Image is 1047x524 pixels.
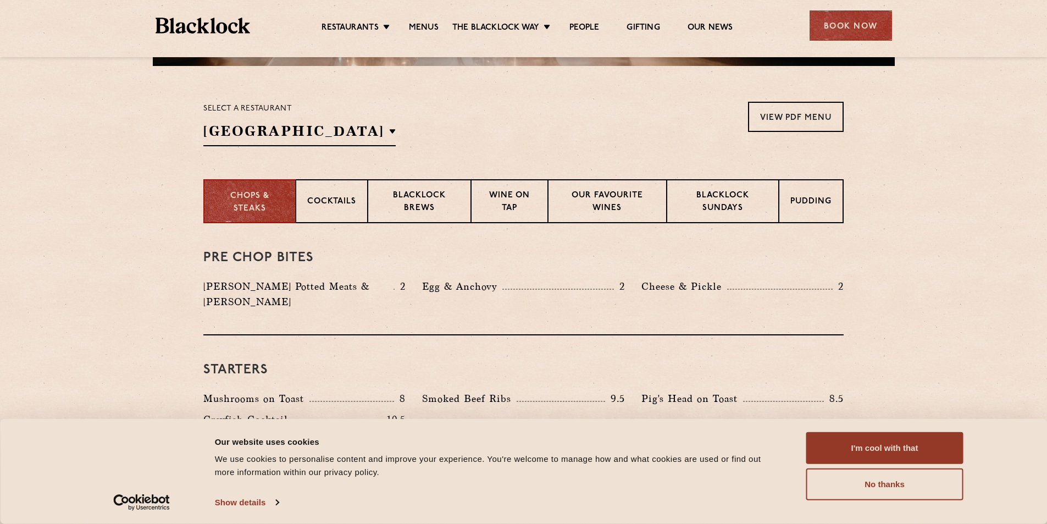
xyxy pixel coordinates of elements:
[605,391,625,406] p: 9.5
[483,190,536,216] p: Wine on Tap
[569,23,599,35] a: People
[810,10,892,41] div: Book Now
[156,18,251,34] img: BL_Textured_Logo-footer-cropped.svg
[806,432,963,464] button: I'm cool with that
[307,196,356,209] p: Cocktails
[203,279,394,310] p: [PERSON_NAME] Potted Meats & [PERSON_NAME]
[688,23,733,35] a: Our News
[422,279,502,294] p: Egg & Anchovy
[748,102,844,132] a: View PDF Menu
[641,391,743,406] p: Pig's Head on Toast
[678,190,767,216] p: Blacklock Sundays
[627,23,660,35] a: Gifting
[203,363,844,377] h3: Starters
[409,23,439,35] a: Menus
[833,279,844,294] p: 2
[824,391,844,406] p: 8.5
[614,279,625,294] p: 2
[381,412,406,427] p: 10.5
[395,279,406,294] p: 2
[203,412,293,427] p: Crayfish Cocktail
[203,391,309,406] p: Mushrooms on Toast
[215,190,284,215] p: Chops & Steaks
[806,468,963,500] button: No thanks
[422,391,517,406] p: Smoked Beef Ribs
[215,435,782,448] div: Our website uses cookies
[452,23,539,35] a: The Blacklock Way
[559,190,655,216] p: Our favourite wines
[790,196,832,209] p: Pudding
[641,279,727,294] p: Cheese & Pickle
[203,122,396,146] h2: [GEOGRAPHIC_DATA]
[93,494,190,511] a: Usercentrics Cookiebot - opens in a new window
[215,494,279,511] a: Show details
[322,23,379,35] a: Restaurants
[203,102,396,116] p: Select a restaurant
[394,391,406,406] p: 8
[215,453,782,479] div: We use cookies to personalise content and improve your experience. You're welcome to manage how a...
[203,251,844,265] h3: Pre Chop Bites
[379,190,459,216] p: Blacklock Brews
